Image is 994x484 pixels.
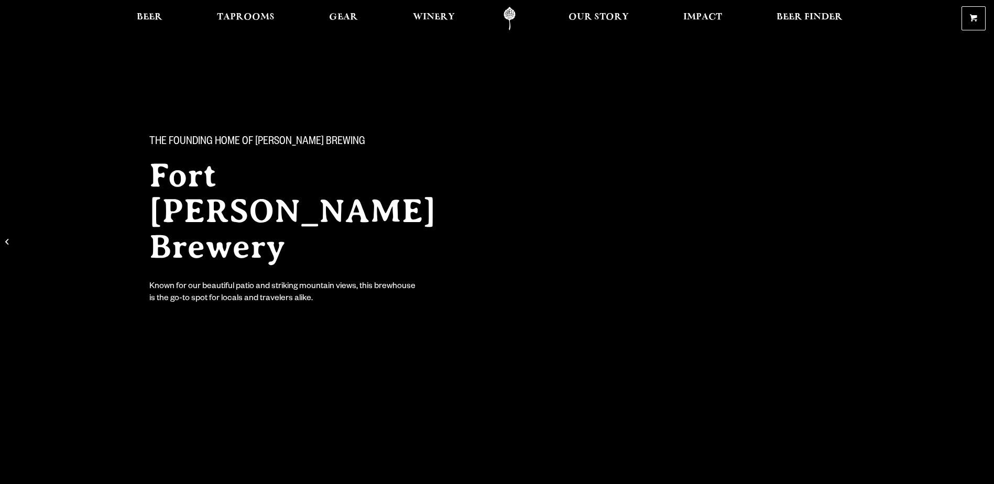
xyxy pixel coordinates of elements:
[210,7,281,30] a: Taprooms
[490,7,529,30] a: Odell Home
[322,7,365,30] a: Gear
[777,13,843,21] span: Beer Finder
[569,13,629,21] span: Our Story
[137,13,162,21] span: Beer
[130,7,169,30] a: Beer
[770,7,849,30] a: Beer Finder
[676,7,729,30] a: Impact
[217,13,275,21] span: Taprooms
[149,158,476,265] h2: Fort [PERSON_NAME] Brewery
[406,7,462,30] a: Winery
[149,136,365,149] span: The Founding Home of [PERSON_NAME] Brewing
[683,13,722,21] span: Impact
[329,13,358,21] span: Gear
[149,281,418,305] div: Known for our beautiful patio and striking mountain views, this brewhouse is the go-to spot for l...
[413,13,455,21] span: Winery
[562,7,636,30] a: Our Story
